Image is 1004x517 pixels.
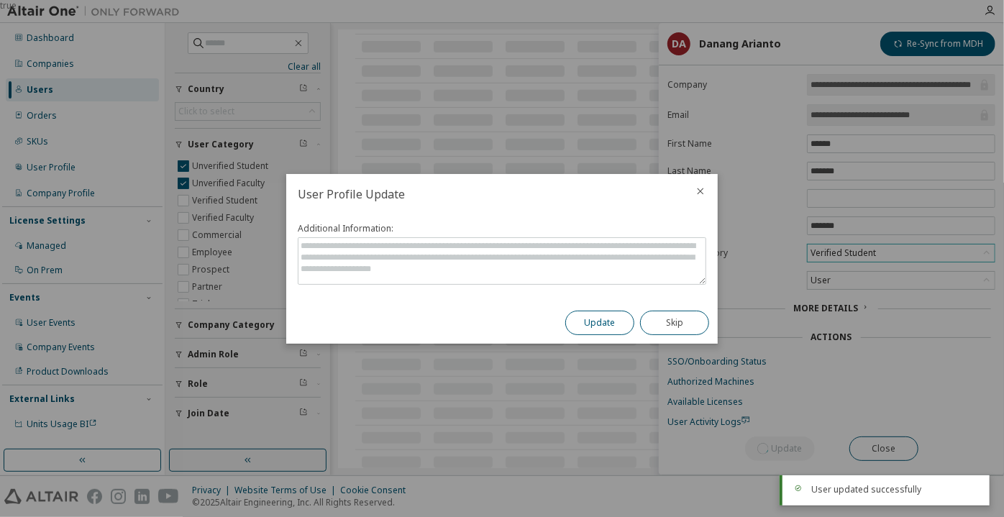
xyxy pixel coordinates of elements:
[565,311,634,335] button: Update
[286,174,683,214] h2: User Profile Update
[298,223,706,234] label: Additional Information:
[695,186,706,197] button: close
[811,484,978,495] div: User updated successfully
[640,311,709,335] button: Skip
